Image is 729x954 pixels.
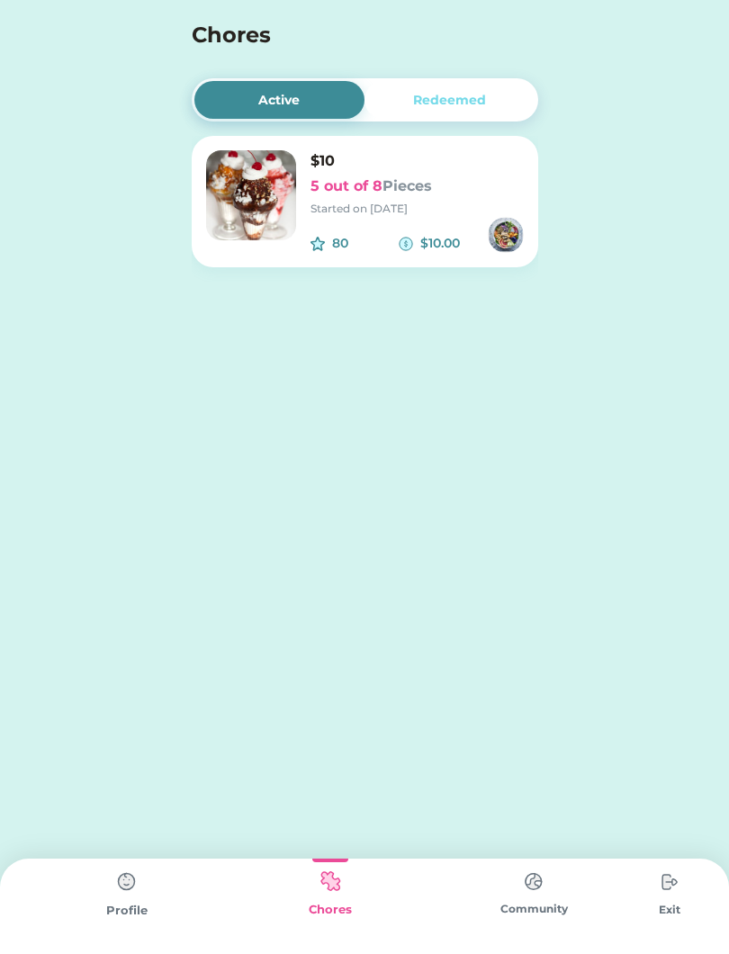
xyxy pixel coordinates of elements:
div: Active [258,91,300,110]
div: Exit [635,902,704,918]
div: Profile [25,902,229,920]
img: type%3Dchores%2C%20state%3Ddefault.svg [109,864,145,900]
img: https%3A%2F%2F1dfc823d71cc564f25c7cc035732a2d8.cdn.bubble.io%2Ff1711325477264x436487831580892700%... [488,217,524,253]
img: type%3Dchores%2C%20state%3Ddefault.svg [652,864,688,900]
div: Redeemed [413,91,486,110]
img: type%3Dchores%2C%20state%3Ddefault.svg [516,864,552,899]
h4: Chores [192,19,490,51]
div: Chores [229,901,432,919]
div: Community [432,901,635,917]
h6: 5 out of 8 [310,175,524,197]
img: interface-favorite-star--reward-rating-rate-social-star-media-favorite-like-stars.svg [310,237,325,251]
div: $10.00 [420,234,488,253]
img: type%3Dkids%2C%20state%3Dselected.svg [312,864,348,899]
font: Pieces [382,177,432,194]
div: 80 [332,234,400,253]
div: Started on [DATE] [310,201,524,217]
img: money-cash-dollar-coin--accounting-billing-payment-cash-coin-currency-money-finance.svg [399,237,413,251]
img: image.png [206,150,296,240]
h6: $10 [310,150,524,172]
